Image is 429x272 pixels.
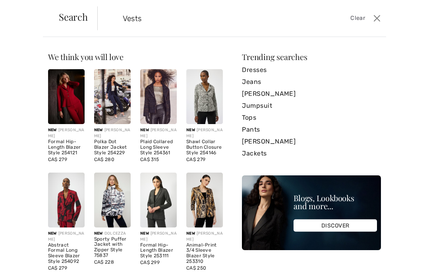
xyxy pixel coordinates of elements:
[140,157,159,162] span: CA$ 315
[48,231,85,243] div: [PERSON_NAME]
[186,265,206,271] span: CA$ 250
[48,69,85,124] img: Formal Hip-Length Blazer Style 254121. Black
[140,127,177,139] div: [PERSON_NAME]
[48,139,85,155] div: Formal Hip-Length Blazer Style 254121
[140,243,177,259] div: Formal Hip-Length Blazer Style 253111
[186,231,195,236] span: New
[94,69,131,124] img: Polka Dot Blazer Jacket Style 254229. Navy
[48,127,85,139] div: [PERSON_NAME]
[59,12,88,21] span: Search
[94,173,131,227] img: Sporty Puffer Jacket with Zipper Style 75837. As sample
[242,112,381,124] a: Tops
[186,157,205,162] span: CA$ 279
[94,259,114,265] span: CA$ 228
[48,231,57,236] span: New
[186,231,223,243] div: [PERSON_NAME]
[186,69,223,124] img: Shawl Collar Button Closure Style 254146. Off White/Black
[371,12,383,25] button: Close
[94,231,103,236] span: New
[186,173,223,227] img: Animal-Print 3/4 Sleeve Blazer Style 253310. Black/Gold
[350,14,365,23] span: Clear
[140,231,177,243] div: [PERSON_NAME]
[242,136,381,148] a: [PERSON_NAME]
[186,243,223,264] div: Animal-Print 3/4 Sleeve Blazer Style 253310
[242,76,381,88] a: Jeans
[294,220,377,232] div: DISCOVER
[48,243,85,264] div: Abstract Formal Long Sleeve Blazer Style 254092
[48,51,124,62] span: We think you will love
[242,53,381,61] div: Trending searches
[186,127,223,139] div: [PERSON_NAME]
[242,175,381,250] img: Blogs, Lookbooks and more...
[94,237,131,258] div: Sporty Puffer Jacket with Zipper Style 75837
[48,128,57,132] span: New
[140,260,160,265] span: CA$ 299
[242,64,381,76] a: Dresses
[94,157,114,162] span: CA$ 280
[94,231,131,237] div: DOLCEZZA
[140,139,177,155] div: Plaid Collared Long Sleeve Style 254361
[117,6,308,30] input: TYPE TO SEARCH
[94,127,131,139] div: [PERSON_NAME]
[48,173,85,227] img: Abstract Formal Long Sleeve Blazer Style 254092. Black/red
[140,69,177,124] img: Plaid Collared Long Sleeve Style 254361. Navy/copper
[242,124,381,136] a: Pants
[186,128,195,132] span: New
[94,139,131,155] div: Polka Dot Blazer Jacket Style 254229
[140,128,149,132] span: New
[242,88,381,100] a: [PERSON_NAME]
[294,194,377,210] div: Blogs, Lookbooks and more...
[242,148,381,159] a: Jackets
[140,173,177,227] img: Formal Hip-Length Blazer Style 253111. Grey melange
[140,231,149,236] span: New
[48,265,67,271] span: CA$ 279
[48,157,67,162] span: CA$ 279
[186,139,223,155] div: Shawl Collar Button Closure Style 254146
[242,100,381,112] a: Jumpsuit
[94,128,103,132] span: New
